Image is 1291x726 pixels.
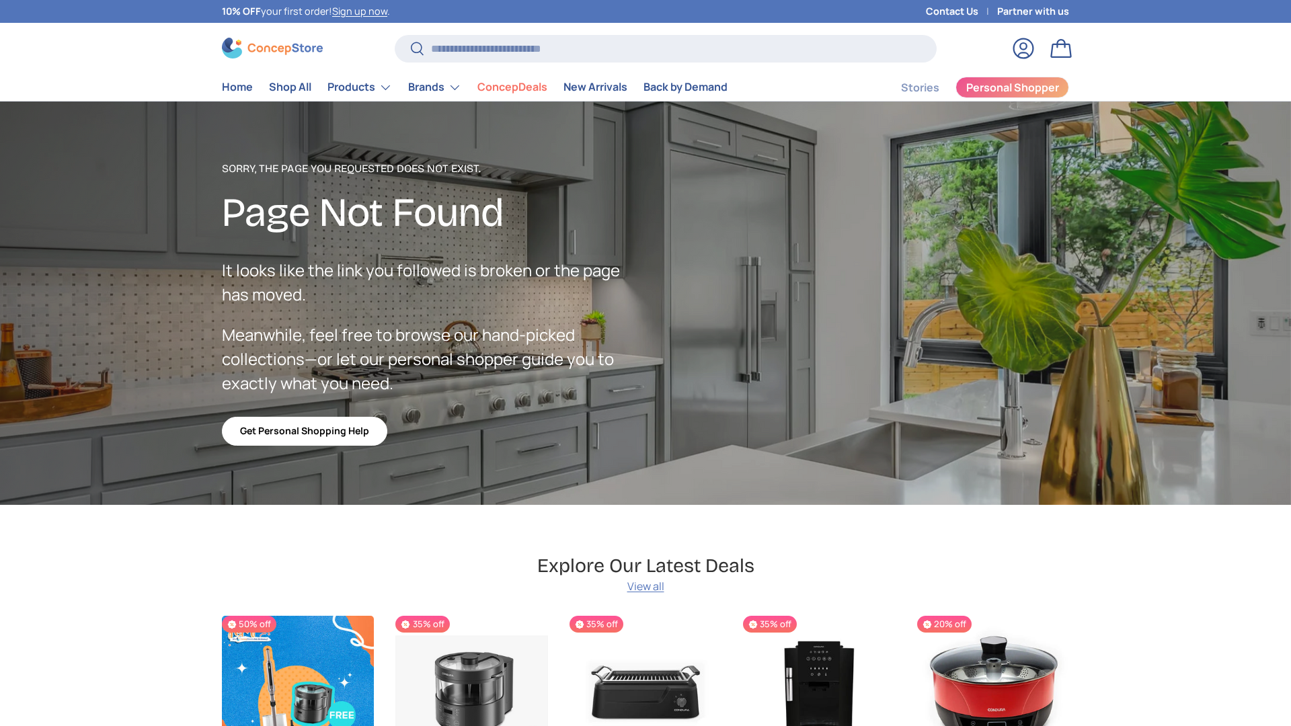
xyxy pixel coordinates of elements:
a: Contact Us [926,4,997,19]
summary: Products [319,74,400,101]
nav: Primary [222,74,728,101]
span: 20% off [917,616,972,633]
h2: Explore Our Latest Deals [537,553,754,578]
a: Shop All [269,74,311,100]
a: View all [627,578,664,594]
a: Partner with us [997,4,1069,19]
a: Stories [901,75,939,101]
a: Products [327,74,392,101]
h2: Page Not Found [222,188,645,238]
img: ConcepStore [222,38,323,58]
span: Personal Shopper [966,82,1059,93]
a: Home [222,74,253,100]
a: ConcepDeals [477,74,547,100]
a: Get Personal Shopping Help [222,417,387,446]
a: Personal Shopper [955,77,1069,98]
p: your first order! . [222,4,390,19]
span: 35% off [395,616,449,633]
a: Sign up now [332,5,387,17]
strong: 10% OFF [222,5,261,17]
p: It looks like the link you followed is broken or the page has moved. [222,258,645,307]
span: 50% off [222,616,276,633]
p: Sorry, the page you requested does not exist. [222,161,645,177]
a: Brands [408,74,461,101]
a: New Arrivals [563,74,627,100]
span: 35% off [570,616,623,633]
a: Back by Demand [643,74,728,100]
summary: Brands [400,74,469,101]
nav: Secondary [869,74,1069,101]
p: Meanwhile, feel free to browse our hand-picked collections—or let our personal shopper guide you ... [222,323,645,395]
span: 35% off [743,616,797,633]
